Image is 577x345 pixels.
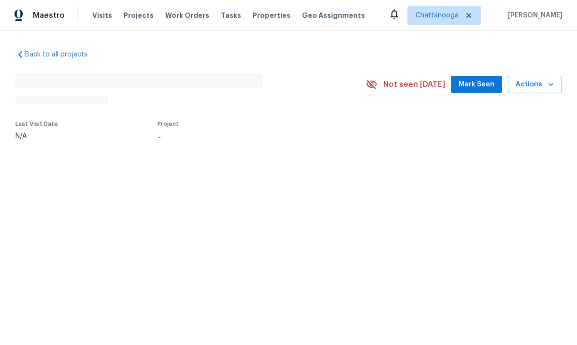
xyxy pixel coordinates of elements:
span: Work Orders [165,11,209,20]
span: Project [158,121,179,127]
span: Actions [516,79,554,91]
span: Last Visit Date [15,121,58,127]
div: N/A [15,133,58,139]
button: Actions [508,76,562,94]
span: Not seen [DATE] [383,80,445,89]
span: Properties [253,11,290,20]
span: Tasks [221,12,241,19]
button: Mark Seen [451,76,502,94]
span: [PERSON_NAME] [504,11,563,20]
div: ... [158,133,343,139]
span: Visits [92,11,112,20]
span: Projects [124,11,154,20]
span: Mark Seen [459,79,494,91]
span: Maestro [33,11,65,20]
span: Chattanooga [416,11,459,20]
span: Geo Assignments [302,11,365,20]
a: Back to all projects [15,50,108,59]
